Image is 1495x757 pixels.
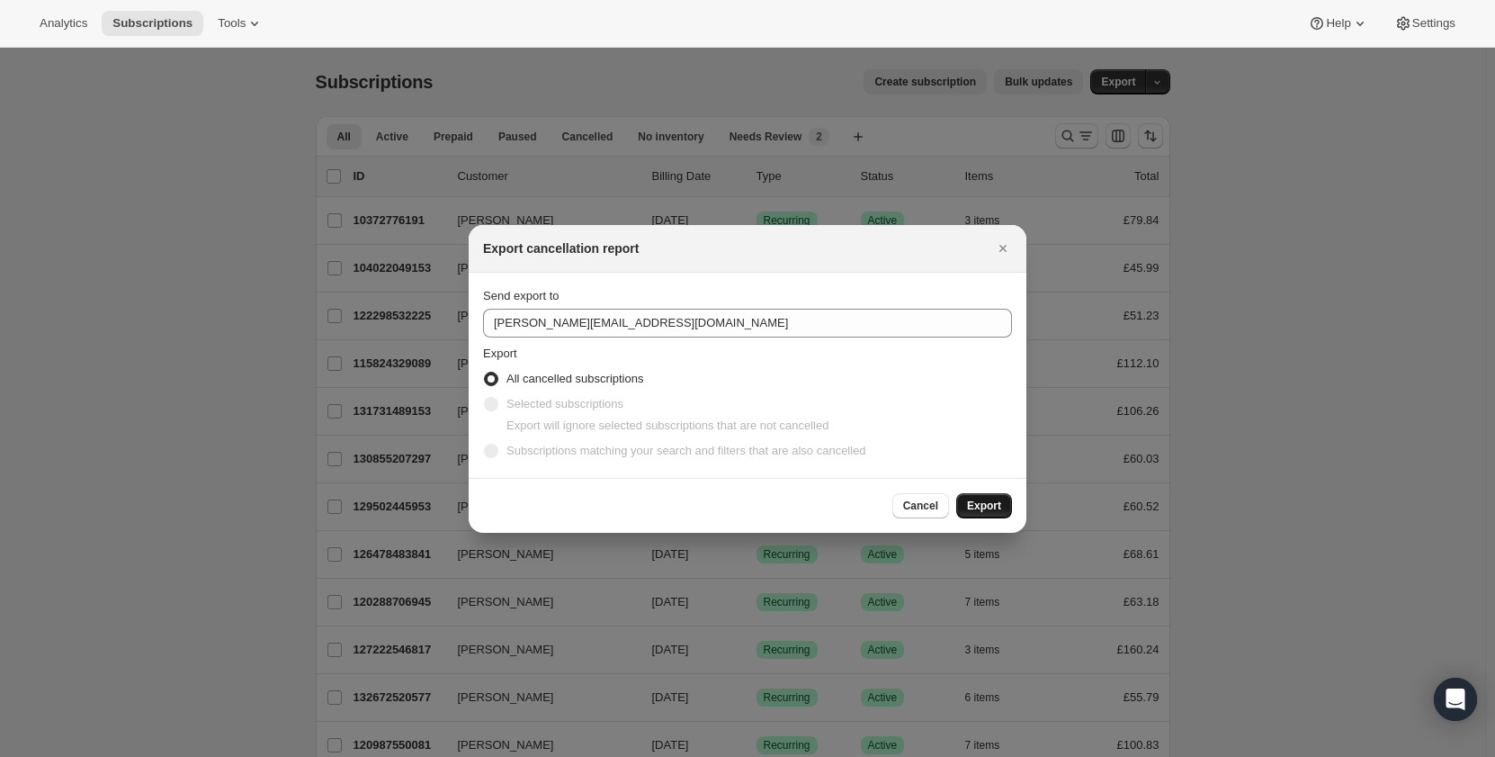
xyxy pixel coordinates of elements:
[483,239,639,257] h2: Export cancellation report
[112,16,192,31] span: Subscriptions
[1412,16,1455,31] span: Settings
[1326,16,1350,31] span: Help
[506,419,828,432] span: Export will ignore selected subscriptions that are not cancelled
[102,11,203,36] button: Subscriptions
[218,16,246,31] span: Tools
[506,444,866,457] span: Subscriptions matching your search and filters that are also cancelled
[506,397,623,410] span: Selected subscriptions
[990,236,1016,261] button: Close
[1383,11,1466,36] button: Settings
[892,493,949,518] button: Cancel
[1434,678,1477,721] div: Open Intercom Messenger
[903,499,938,513] span: Cancel
[956,493,1012,518] button: Export
[967,499,1001,513] span: Export
[1297,11,1379,36] button: Help
[207,11,274,36] button: Tools
[483,289,560,302] span: Send export to
[29,11,98,36] button: Analytics
[40,16,87,31] span: Analytics
[506,372,643,385] span: All cancelled subscriptions
[483,347,517,360] span: Export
